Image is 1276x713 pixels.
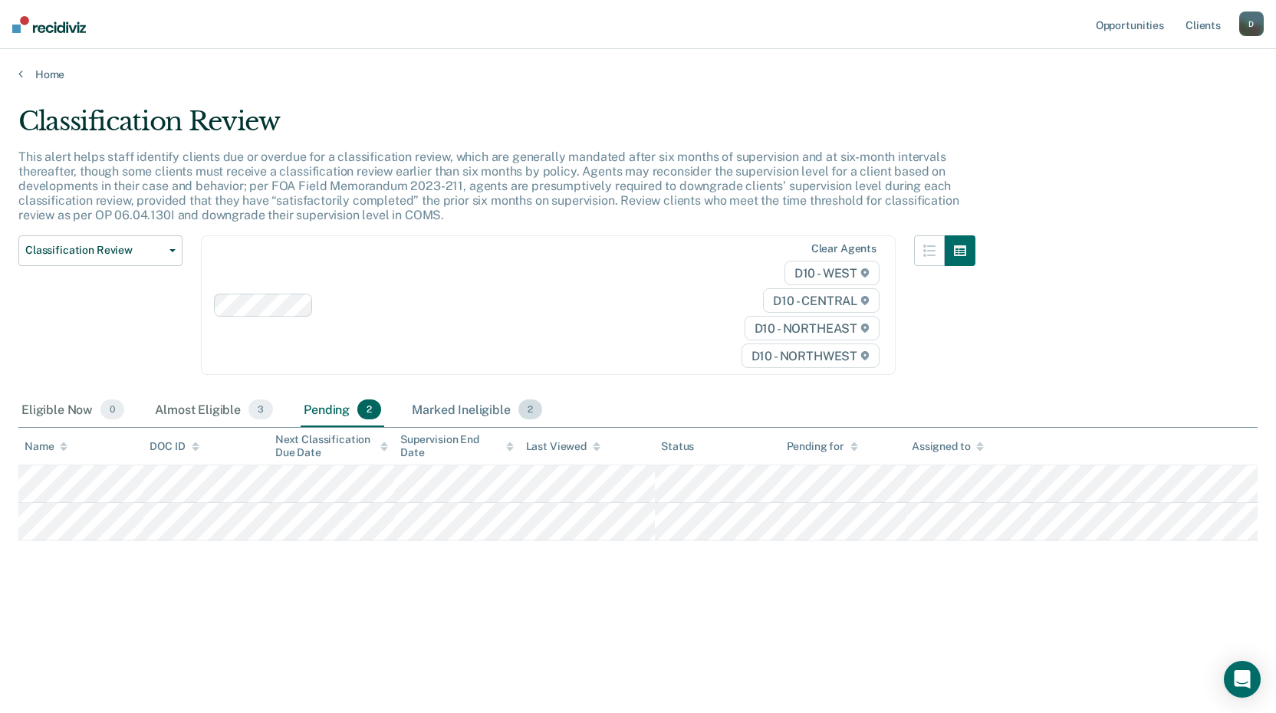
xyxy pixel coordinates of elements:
span: 2 [357,399,381,419]
div: Last Viewed [526,440,600,453]
span: 0 [100,399,124,419]
div: Eligible Now0 [18,393,127,427]
div: Pending2 [301,393,384,427]
div: Next Classification Due Date [275,433,388,459]
p: This alert helps staff identify clients due or overdue for a classification review, which are gen... [18,149,959,223]
span: Classification Review [25,244,163,257]
span: D10 - NORTHEAST [745,316,880,340]
div: Marked Ineligible2 [409,393,545,427]
button: Classification Review [18,235,183,266]
a: Home [18,67,1258,81]
div: Classification Review [18,106,975,149]
button: D [1239,11,1264,36]
span: D10 - WEST [784,261,880,285]
div: Status [661,440,694,453]
div: Almost Eligible3 [152,393,276,427]
div: Clear agents [811,242,876,255]
span: D10 - CENTRAL [763,288,880,313]
span: 2 [518,399,542,419]
div: Name [25,440,67,453]
div: DOC ID [150,440,199,453]
div: Assigned to [912,440,984,453]
span: D10 - NORTHWEST [742,343,880,368]
span: 3 [248,399,273,419]
div: Open Intercom Messenger [1224,661,1261,698]
div: Supervision End Date [400,433,513,459]
div: Pending for [787,440,858,453]
img: Recidiviz [12,16,86,33]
